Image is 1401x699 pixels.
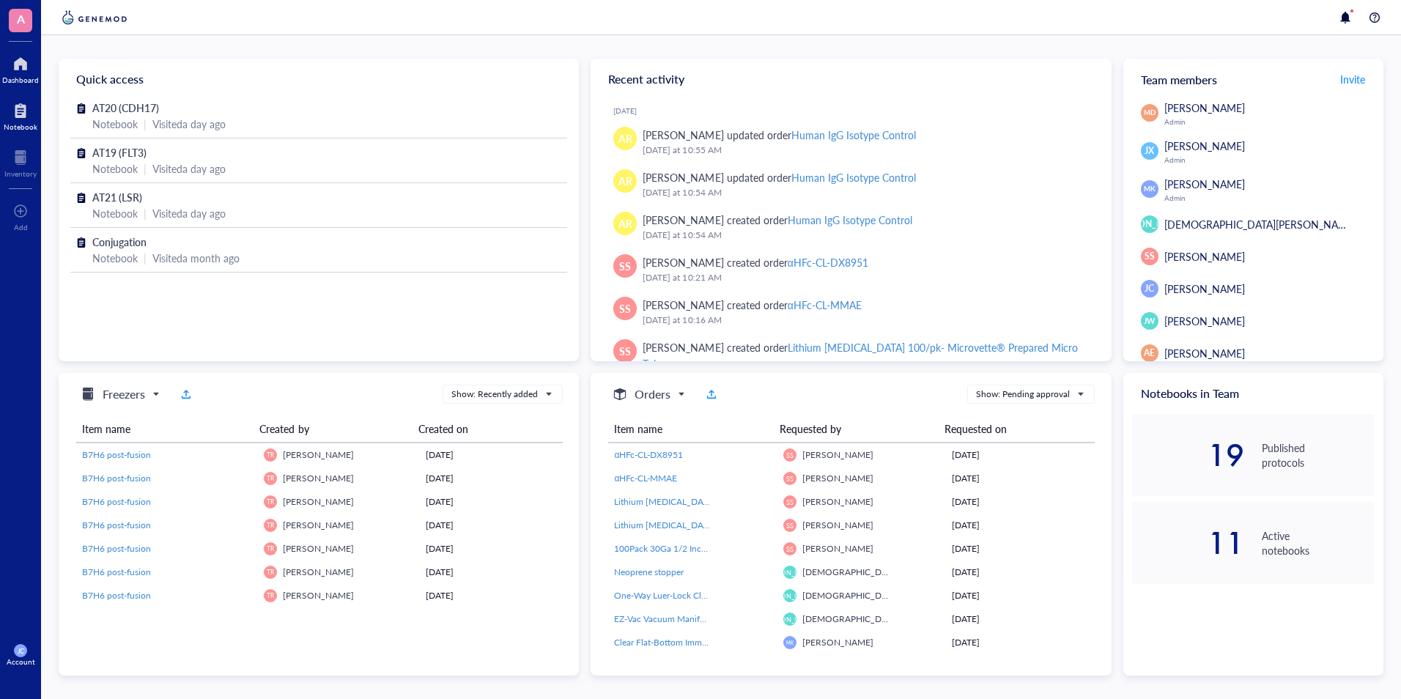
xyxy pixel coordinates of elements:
div: [DATE] [952,566,1089,579]
div: Active notebooks [1262,528,1375,558]
span: Conjugation [92,234,147,249]
a: αHFc-CL-DX8951 [614,448,772,462]
a: EZ-Vac Vacuum Manifold [614,613,772,626]
div: 11 [1132,531,1245,555]
span: [PERSON_NAME] [802,448,873,461]
h5: Freezers [103,385,145,403]
div: Published protocols [1262,440,1375,470]
a: SS[PERSON_NAME] created orderαHFc-CL-DX8951[DATE] at 10:21 AM [602,248,1099,291]
span: AR [618,130,632,147]
span: SS [619,300,631,317]
a: Neoprene stopper [614,566,772,579]
div: Visited a day ago [152,160,226,177]
div: αHFc-CL-DX8951 [788,255,868,270]
img: genemod-logo [59,9,130,26]
div: Notebook [92,116,138,132]
span: [PERSON_NAME] [283,566,354,578]
span: B7H6 post-fusion [82,519,151,531]
th: Created on [413,415,552,443]
a: B7H6 post-fusion [82,542,252,555]
a: SS[PERSON_NAME] created orderLithium [MEDICAL_DATA] 100/pk- Microvette® Prepared Micro Tubes[DATE... [602,333,1099,392]
div: Notebook [4,122,37,131]
div: Team members [1123,59,1383,100]
a: αHFc-CL-MMAE [614,472,772,485]
div: αHFc-CL-MMAE [788,297,862,312]
div: [DATE] [952,589,1089,602]
div: Notebook [92,160,138,177]
div: Add [14,223,28,232]
span: SS [786,498,793,506]
span: One-Way Luer-Lock Clear Stopcock (20pck) [614,589,783,602]
div: Human IgG Isotype Control [791,127,916,142]
div: [DATE] [952,519,1089,532]
span: AR [618,215,632,232]
div: [DATE] at 10:21 AM [643,270,1087,285]
div: [DATE] [613,106,1099,115]
span: AR [618,173,632,189]
span: [DEMOGRAPHIC_DATA][PERSON_NAME] [1164,217,1356,232]
span: Lithium [MEDICAL_DATA] 100/pk- Microvette® Prepared Micro Tubes [614,519,887,531]
a: Inventory [4,146,37,178]
span: JC [17,647,24,655]
span: [PERSON_NAME] [283,542,354,555]
div: 19 [1132,443,1245,467]
a: AR[PERSON_NAME] updated orderHuman IgG Isotype Control[DATE] at 10:54 AM [602,163,1099,206]
div: Visited a month ago [152,250,240,266]
div: Show: Recently added [451,388,538,401]
div: Notebook [92,205,138,221]
span: Invite [1340,72,1365,86]
span: B7H6 post-fusion [82,566,151,578]
div: Notebooks in Team [1123,373,1383,414]
a: 100Pack 30Ga 1/2 Inch Sterile Disposable Injection Needle with Cap for Scientific and Industrial ... [614,542,772,555]
span: [DEMOGRAPHIC_DATA][PERSON_NAME] [802,566,971,578]
span: 100Pack 30Ga 1/2 Inch Sterile Disposable Injection Needle with Cap for Scientific and Industrial ... [614,542,1146,555]
a: B7H6 post-fusion [82,519,252,532]
a: B7H6 post-fusion [82,495,252,508]
span: [PERSON_NAME] [1164,346,1245,360]
div: [DATE] at 10:55 AM [643,143,1087,158]
span: TR [267,522,274,529]
a: B7H6 post-fusion [82,448,252,462]
span: TR [267,498,274,506]
th: Item name [608,415,773,443]
div: [PERSON_NAME] created order [643,297,862,313]
span: [PERSON_NAME] [764,615,817,624]
span: AT21 (LSR) [92,190,142,204]
div: Recent activity [591,59,1111,100]
span: αHFc-CL-DX8951 [614,448,683,461]
span: [PERSON_NAME] [764,592,817,600]
div: Quick access [59,59,579,100]
div: Admin [1164,155,1375,164]
span: [PERSON_NAME] [1114,218,1185,231]
th: Requested by [774,415,939,443]
div: | [144,250,147,266]
span: MD [1144,108,1156,118]
span: SS [786,522,793,530]
span: SS [619,258,631,274]
div: Visited a day ago [152,116,226,132]
a: B7H6 post-fusion [82,589,252,602]
span: MK [1144,184,1155,194]
span: B7H6 post-fusion [82,448,151,461]
span: AT19 (FLT3) [92,145,147,160]
div: [PERSON_NAME] created order [643,254,868,270]
span: B7H6 post-fusion [82,542,151,555]
span: [PERSON_NAME] [802,636,873,648]
div: [PERSON_NAME] created order [643,212,912,228]
span: [PERSON_NAME] [1164,100,1245,115]
div: [DATE] [426,542,556,555]
div: | [144,160,147,177]
span: [PERSON_NAME] [1164,177,1245,191]
span: MK [786,640,794,646]
div: [DATE] [952,542,1089,555]
span: [PERSON_NAME] [802,495,873,508]
a: AR[PERSON_NAME] created orderHuman IgG Isotype Control[DATE] at 10:54 AM [602,206,1099,248]
button: Invite [1339,67,1366,91]
span: [PERSON_NAME] [283,472,354,484]
span: SS [786,451,793,459]
a: Lithium [MEDICAL_DATA] 100/pk- Microvette® Prepared Micro Tubes [614,495,772,508]
a: Lithium [MEDICAL_DATA] 100/pk- Microvette® Prepared Micro Tubes [614,519,772,532]
a: B7H6 post-fusion [82,472,252,485]
span: B7H6 post-fusion [82,472,151,484]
